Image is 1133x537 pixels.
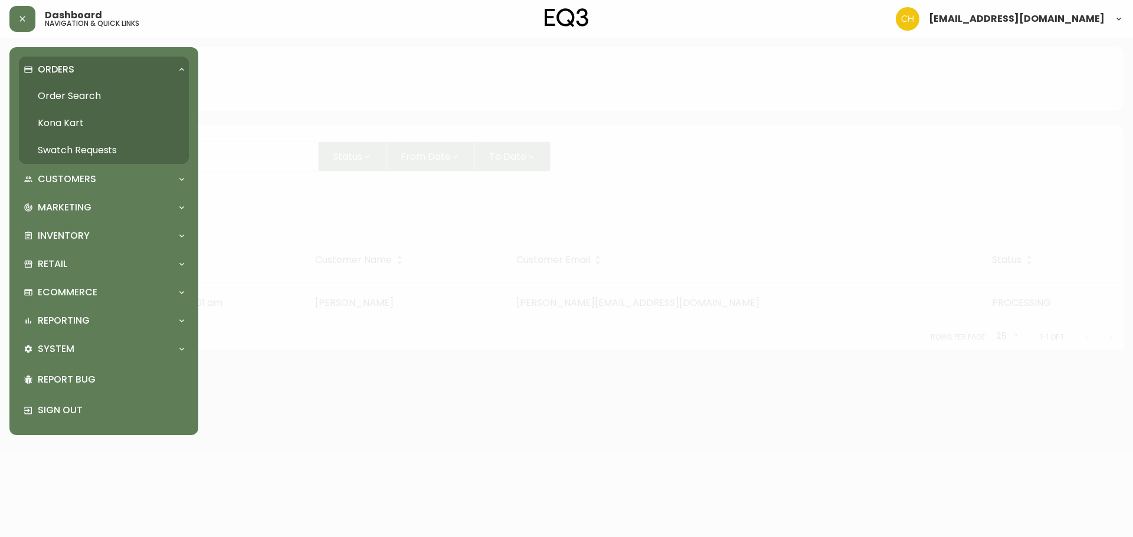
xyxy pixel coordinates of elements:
div: Reporting [19,308,189,334]
img: logo [545,8,588,27]
div: Orders [19,57,189,83]
p: Retail [38,258,67,271]
div: Retail [19,251,189,277]
p: Reporting [38,314,90,327]
div: Marketing [19,195,189,220]
img: 6288462cea190ebb98a2c2f3c744dd7e [896,7,919,31]
div: Sign Out [19,395,189,426]
div: System [19,336,189,362]
p: Customers [38,173,96,186]
a: Order Search [19,83,189,110]
a: Kona Kart [19,110,189,137]
div: Report Bug [19,364,189,395]
div: Ecommerce [19,279,189,305]
p: Ecommerce [38,286,97,299]
div: Customers [19,166,189,192]
a: Swatch Requests [19,137,189,164]
span: Dashboard [45,11,102,20]
p: Sign Out [38,404,184,417]
p: Inventory [38,229,90,242]
div: Inventory [19,223,189,249]
p: Marketing [38,201,91,214]
p: Orders [38,63,74,76]
p: Report Bug [38,373,184,386]
h5: navigation & quick links [45,20,139,27]
span: [EMAIL_ADDRESS][DOMAIN_NAME] [929,14,1105,24]
p: System [38,342,74,355]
